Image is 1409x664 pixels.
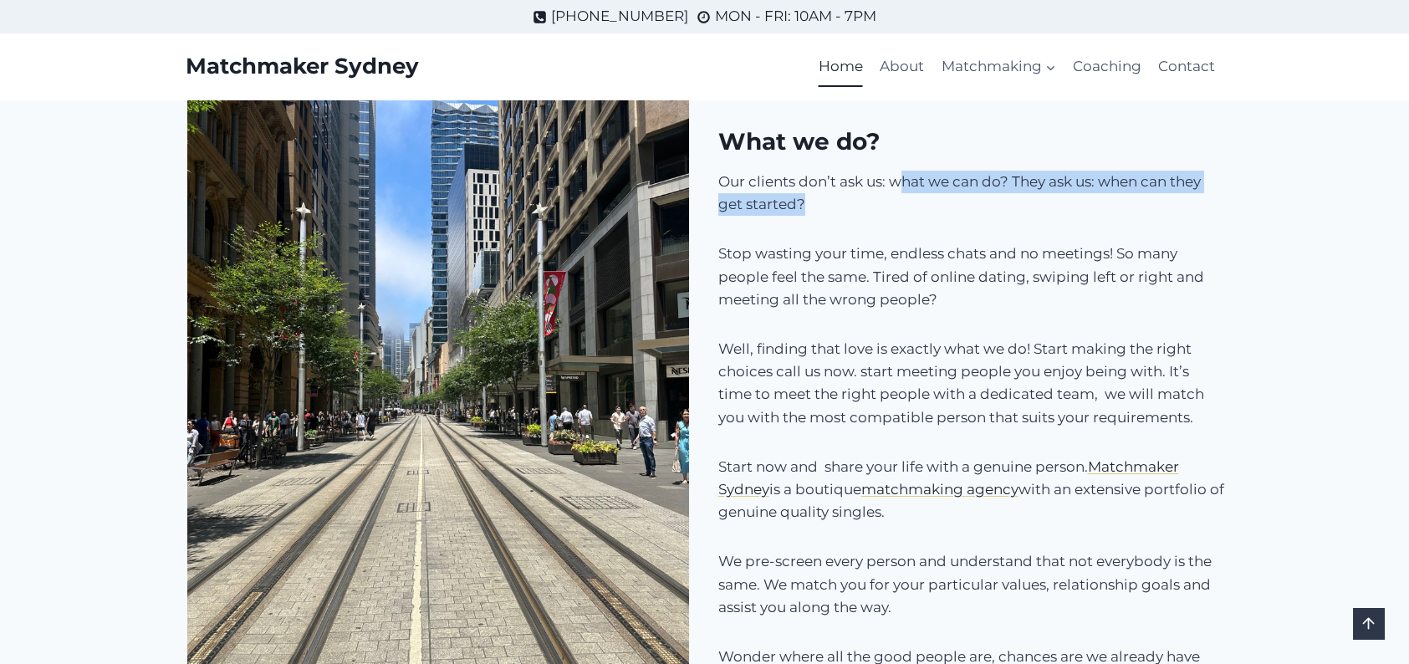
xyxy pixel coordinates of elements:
[1150,47,1223,87] a: Contact
[718,458,1179,498] a: Matchmaker Sydney
[861,481,1018,498] a: matchmaking agency
[718,124,1224,159] h2: What we do?
[718,243,1224,311] p: Stop wasting your time, endless chats and no meetings! So many people feel the same. Tired of onl...
[718,338,1224,429] p: Well, finding that love is exactly what we do! Start making the right choices call us now. start ...
[718,171,1224,216] p: Our clients don’t ask us: what we can do? They ask us: when can they get started?
[810,47,1224,87] nav: Primary
[1353,608,1384,639] a: Scroll to top
[533,5,688,28] a: [PHONE_NUMBER]
[715,5,876,28] span: MON - FRI: 10AM - 7PM
[932,47,1064,87] button: Child menu of Matchmaking
[551,5,688,28] span: [PHONE_NUMBER]
[718,550,1224,619] p: We pre-screen every person and understand that not everybody is the same. We match you for your p...
[718,456,1224,524] p: Start now and share your life with a genuine person. is a boutique with an extensive portfolio of...
[871,47,932,87] a: About
[810,47,871,87] a: Home
[186,54,419,79] a: Matchmaker Sydney
[1064,47,1150,87] a: Coaching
